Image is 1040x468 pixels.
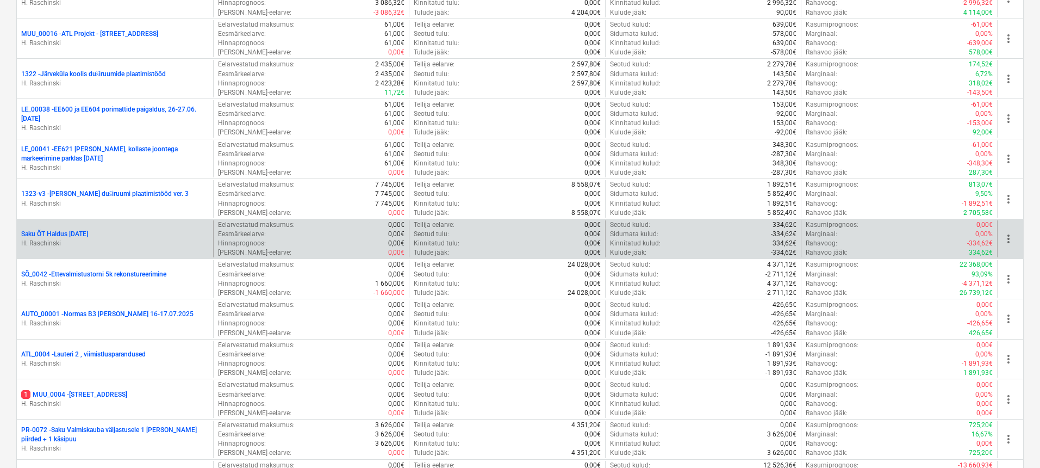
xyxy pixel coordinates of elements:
[218,220,295,230] p: Eelarvestatud maksumus :
[806,288,848,298] p: Rahavoo jääk :
[775,128,796,137] p: -92,00€
[388,239,404,248] p: 0,00€
[384,29,404,39] p: 61,00€
[375,199,404,208] p: 7 745,00€
[773,88,796,97] p: 143,50€
[610,230,658,239] p: Sidumata kulud :
[375,180,404,189] p: 7 745,00€
[218,29,266,39] p: Eesmärkeelarve :
[21,70,209,88] div: 1322 -Järveküla koolis duširuumide plaatimistöödH. Raschinski
[975,230,993,239] p: 0,00%
[218,189,266,199] p: Eesmärkeelarve :
[776,8,796,17] p: 90,00€
[373,8,404,17] p: -3 086,32€
[388,128,404,137] p: 0,00€
[584,270,601,279] p: 0,00€
[610,150,658,159] p: Sidumata kulud :
[571,8,601,17] p: 4 204,00€
[610,220,650,230] p: Seotud kulud :
[384,20,404,29] p: 61,00€
[414,260,454,269] p: Tellija eelarve :
[571,208,601,218] p: 8 558,07€
[967,39,993,48] p: -639,00€
[1002,72,1015,85] span: more_vert
[975,109,993,119] p: 0,00%
[1002,232,1015,245] span: more_vert
[218,48,291,57] p: [PERSON_NAME]-eelarve :
[218,248,291,257] p: [PERSON_NAME]-eelarve :
[414,279,459,288] p: Kinnitatud tulu :
[414,230,449,239] p: Seotud tulu :
[773,70,796,79] p: 143,50€
[414,70,449,79] p: Seotud tulu :
[218,79,266,88] p: Hinnaprognoos :
[584,279,601,288] p: 0,00€
[767,189,796,199] p: 5 852,49€
[21,426,209,453] div: PR-0072 -Saku Valmiskauba väljastusele 1 [PERSON_NAME] piirded + 1 käsipuuH. Raschinski
[373,288,404,298] p: -1 660,00€
[21,163,209,173] p: H. Raschinski
[414,119,459,128] p: Kinnitatud tulu :
[962,279,993,288] p: -4 371,12€
[971,140,993,150] p: -61,00€
[806,20,858,29] p: Kasumiprognoos :
[218,60,295,69] p: Eelarvestatud maksumus :
[384,140,404,150] p: 61,00€
[21,105,209,124] p: LE_00038 - EE600 ja EE604 porimattide paigaldus, 26-27.06. [DATE]
[773,300,796,310] p: 426,65€
[806,79,837,88] p: Rahavoog :
[21,230,88,239] p: Saku ÕT Haldus [DATE]
[610,270,658,279] p: Sidumata kulud :
[375,79,404,88] p: 2 423,28€
[767,208,796,218] p: 5 852,49€
[963,8,993,17] p: 4 114,00€
[218,270,266,279] p: Eesmärkeelarve :
[975,29,993,39] p: 0,00%
[584,140,601,150] p: 0,00€
[969,48,993,57] p: 578,00€
[21,310,194,319] p: AUTO_00001 - Normas B3 [PERSON_NAME] 16-17.07.2025
[384,100,404,109] p: 61,00€
[806,239,837,248] p: Rahavoog :
[21,350,209,368] div: ATL_0004 -Lauteri 2 , viimistlusparandusedH. Raschinski
[806,88,848,97] p: Rahavoo jääk :
[388,310,404,319] p: 0,00€
[610,248,646,257] p: Kulude jääk :
[21,279,209,288] p: H. Raschinski
[584,150,601,159] p: 0,00€
[969,79,993,88] p: 318,02€
[610,29,658,39] p: Sidumata kulud :
[1002,32,1015,45] span: more_vert
[414,208,449,218] p: Tulude jääk :
[806,168,848,177] p: Rahavoo jääk :
[384,150,404,159] p: 61,00€
[1002,193,1015,206] span: more_vert
[218,159,266,168] p: Hinnaprognoos :
[806,180,858,189] p: Kasumiprognoos :
[610,79,661,88] p: Kinnitatud kulud :
[388,168,404,177] p: 0,00€
[218,199,266,208] p: Hinnaprognoos :
[610,199,661,208] p: Kinnitatud kulud :
[21,239,209,248] p: H. Raschinski
[806,150,837,159] p: Marginaal :
[218,279,266,288] p: Hinnaprognoos :
[414,48,449,57] p: Tulude jääk :
[218,150,266,159] p: Eesmärkeelarve :
[21,79,209,88] p: H. Raschinski
[610,180,650,189] p: Seotud kulud :
[806,39,837,48] p: Rahavoog :
[388,230,404,239] p: 0,00€
[414,8,449,17] p: Tulude jääk :
[806,248,848,257] p: Rahavoo jääk :
[584,248,601,257] p: 0,00€
[414,128,449,137] p: Tulude jääk :
[21,390,127,399] p: MUU_0004 - [STREET_ADDRESS]
[584,128,601,137] p: 0,00€
[771,48,796,57] p: -578,00€
[976,300,993,310] p: 0,00€
[218,300,295,310] p: Eelarvestatud maksumus :
[414,168,449,177] p: Tulude jääk :
[568,260,601,269] p: 24 028,00€
[414,88,449,97] p: Tulude jääk :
